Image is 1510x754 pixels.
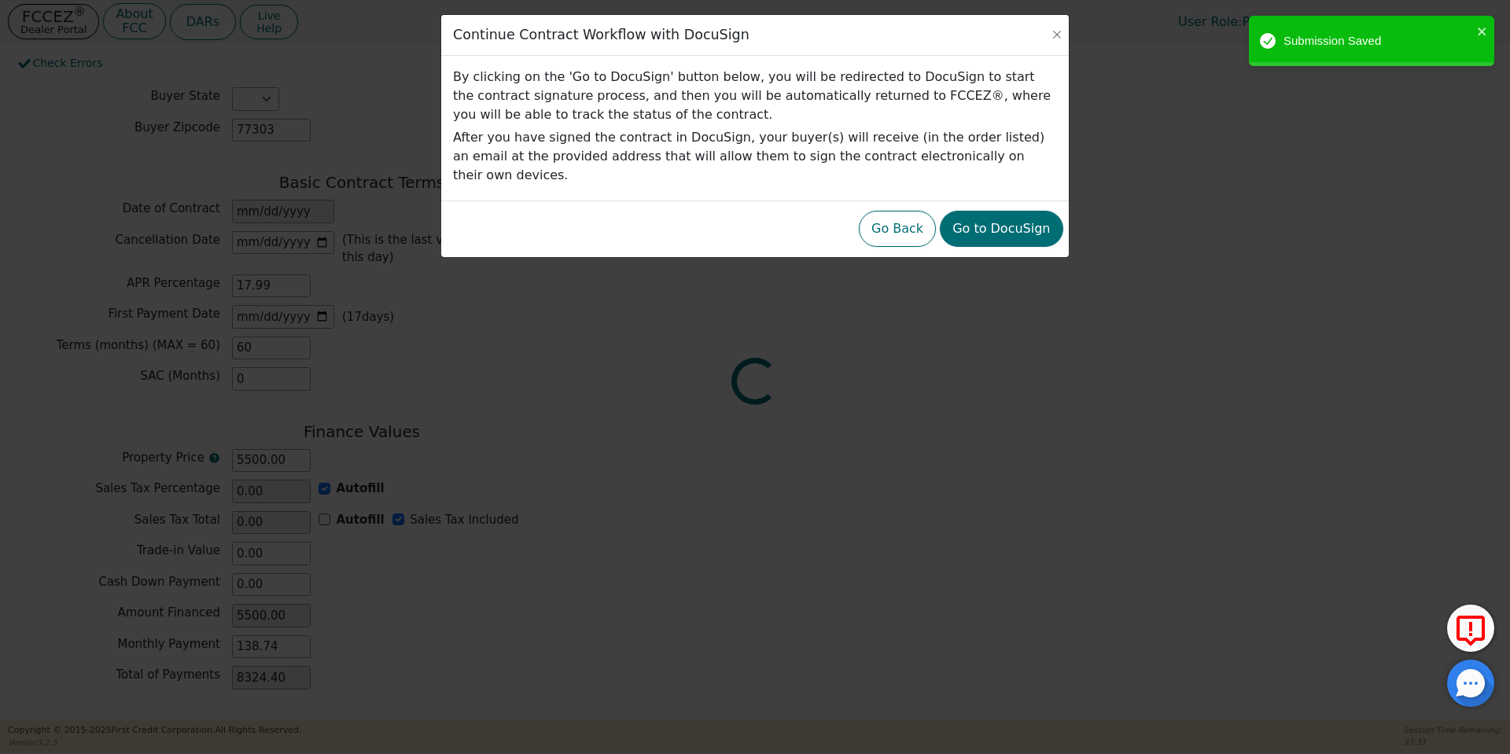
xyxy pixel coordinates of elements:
[859,211,936,247] button: Go Back
[453,128,1057,185] p: After you have signed the contract in DocuSign, your buyer(s) will receive (in the order listed) ...
[1447,605,1494,652] button: Report Error to FCC
[1049,27,1065,42] button: Close
[1283,32,1472,50] div: Submission Saved
[940,211,1063,247] button: Go to DocuSign
[453,68,1057,124] p: By clicking on the 'Go to DocuSign' button below, you will be redirected to DocuSign to start the...
[453,27,749,43] h3: Continue Contract Workflow with DocuSign
[1477,22,1488,40] button: close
